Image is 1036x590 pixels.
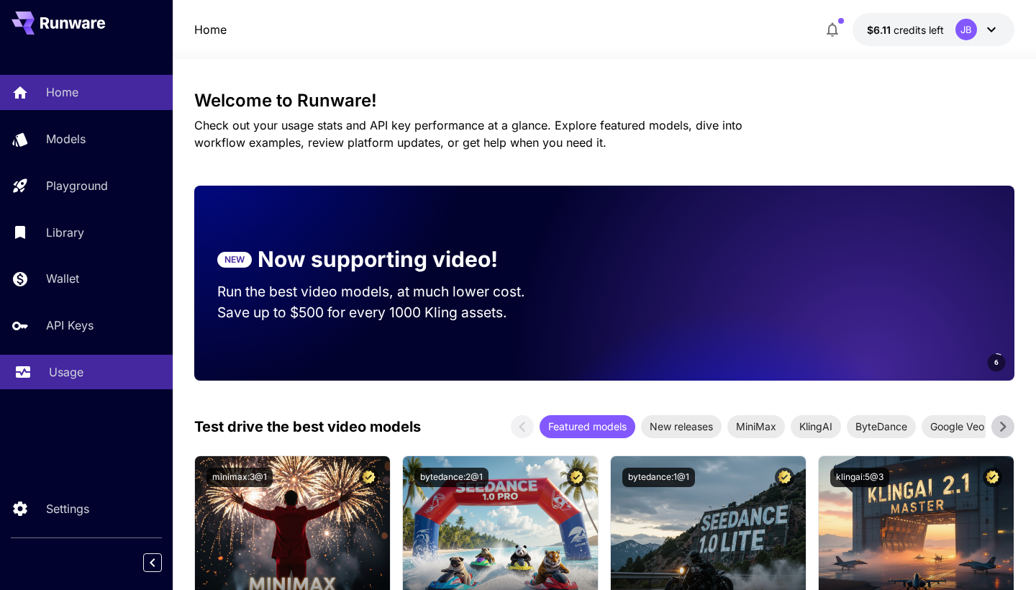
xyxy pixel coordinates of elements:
span: $6.11 [867,24,894,36]
p: Now supporting video! [258,243,498,276]
div: $6.1087 [867,22,944,37]
div: New releases [641,415,722,438]
p: Test drive the best video models [194,416,421,437]
button: klingai:5@3 [830,468,889,487]
div: Featured models [540,415,635,438]
p: Wallet [46,270,79,287]
p: Library [46,224,84,241]
span: MiniMax [727,419,785,434]
button: Certified Model – Vetted for best performance and includes a commercial license. [775,468,794,487]
p: Playground [46,177,108,194]
p: API Keys [46,317,94,334]
button: Collapse sidebar [143,553,162,572]
span: New releases [641,419,722,434]
div: Google Veo [922,415,993,438]
p: Save up to $500 for every 1000 Kling assets. [217,302,553,323]
button: $6.1087JB [853,13,1014,46]
a: Home [194,21,227,38]
button: bytedance:2@1 [414,468,489,487]
span: 6 [994,357,999,368]
span: ByteDance [847,419,916,434]
h3: Welcome to Runware! [194,91,1014,111]
p: Models [46,130,86,147]
span: credits left [894,24,944,36]
div: KlingAI [791,415,841,438]
button: Certified Model – Vetted for best performance and includes a commercial license. [983,468,1002,487]
span: Check out your usage stats and API key performance at a glance. Explore featured models, dive int... [194,118,742,150]
div: ByteDance [847,415,916,438]
div: JB [955,19,977,40]
button: Certified Model – Vetted for best performance and includes a commercial license. [567,468,586,487]
p: NEW [224,253,245,266]
div: Collapse sidebar [154,550,173,576]
p: Settings [46,500,89,517]
span: Google Veo [922,419,993,434]
p: Run the best video models, at much lower cost. [217,281,553,302]
span: Featured models [540,419,635,434]
button: minimax:3@1 [206,468,273,487]
button: bytedance:1@1 [622,468,695,487]
div: MiniMax [727,415,785,438]
p: Home [46,83,78,101]
p: Usage [49,363,83,381]
button: Certified Model – Vetted for best performance and includes a commercial license. [359,468,378,487]
nav: breadcrumb [194,21,227,38]
span: KlingAI [791,419,841,434]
